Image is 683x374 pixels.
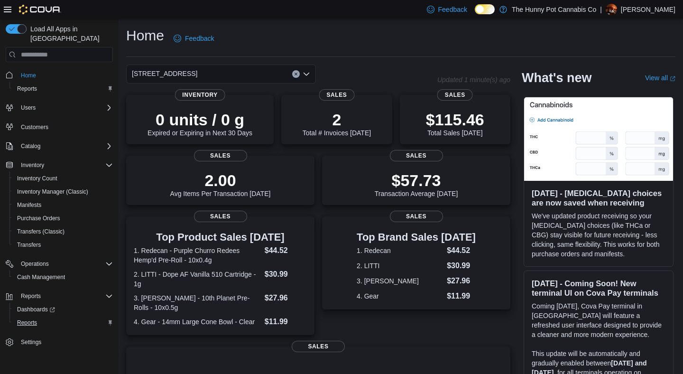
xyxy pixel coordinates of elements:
[21,161,44,169] span: Inventory
[194,150,247,161] span: Sales
[134,293,261,312] dt: 3. [PERSON_NAME] - 10th Planet Pre-Rolls - 10x0.5g
[2,140,117,153] button: Catalog
[265,245,307,256] dd: $44.52
[17,175,57,182] span: Inventory Count
[13,213,64,224] a: Purchase Orders
[9,212,117,225] button: Purchase Orders
[194,211,247,222] span: Sales
[9,185,117,198] button: Inventory Manager (Classic)
[390,150,443,161] span: Sales
[9,316,117,329] button: Reports
[134,270,261,289] dt: 2. LITTI - Dope AF Vanilla 510 Cartridge - 1g
[437,76,510,84] p: Updated 1 minute(s) ago
[13,83,41,94] a: Reports
[357,232,476,243] h3: Top Brand Sales [DATE]
[2,120,117,134] button: Customers
[17,159,48,171] button: Inventory
[17,121,113,133] span: Customers
[426,110,484,137] div: Total Sales [DATE]
[2,101,117,114] button: Users
[175,89,225,101] span: Inventory
[148,110,252,129] p: 0 units / 0 g
[532,301,665,339] p: Coming [DATE], Cova Pay terminal in [GEOGRAPHIC_DATA] will feature a refreshed user interface des...
[17,159,113,171] span: Inventory
[438,5,467,14] span: Feedback
[170,29,218,48] a: Feedback
[17,336,113,348] span: Settings
[9,271,117,284] button: Cash Management
[2,68,117,82] button: Home
[447,260,476,271] dd: $30.99
[9,303,117,316] a: Dashboards
[9,172,117,185] button: Inventory Count
[13,226,113,237] span: Transfers (Classic)
[17,258,113,270] span: Operations
[185,34,214,43] span: Feedback
[17,188,88,196] span: Inventory Manager (Classic)
[17,140,113,152] span: Catalog
[13,199,45,211] a: Manifests
[2,159,117,172] button: Inventory
[13,226,68,237] a: Transfers (Classic)
[670,76,675,82] svg: External link
[447,275,476,287] dd: $27.96
[21,104,36,112] span: Users
[13,173,113,184] span: Inventory Count
[600,4,602,15] p: |
[357,246,443,255] dt: 1. Redecan
[17,85,37,93] span: Reports
[132,68,197,79] span: [STREET_ADDRESS]
[17,140,44,152] button: Catalog
[21,142,40,150] span: Catalog
[27,24,113,43] span: Load All Apps in [GEOGRAPHIC_DATA]
[13,317,41,328] a: Reports
[21,72,36,79] span: Home
[292,70,300,78] button: Clear input
[13,304,59,315] a: Dashboards
[303,70,310,78] button: Open list of options
[17,290,113,302] span: Reports
[17,273,65,281] span: Cash Management
[17,201,41,209] span: Manifests
[303,110,371,137] div: Total # Invoices [DATE]
[17,258,53,270] button: Operations
[390,211,443,222] span: Sales
[13,271,113,283] span: Cash Management
[621,4,675,15] p: [PERSON_NAME]
[265,269,307,280] dd: $30.99
[606,4,617,15] div: James Grant
[13,304,113,315] span: Dashboards
[170,171,271,197] div: Avg Items Per Transaction [DATE]
[17,70,40,81] a: Home
[17,337,45,348] a: Settings
[17,241,41,249] span: Transfers
[134,317,261,327] dt: 4. Gear - 14mm Large Cone Bowl - Clear
[17,102,39,113] button: Users
[522,70,591,85] h2: What's new
[9,198,117,212] button: Manifests
[447,290,476,302] dd: $11.99
[426,110,484,129] p: $115.46
[17,69,113,81] span: Home
[13,199,113,211] span: Manifests
[2,335,117,349] button: Settings
[126,26,164,45] h1: Home
[475,4,495,14] input: Dark Mode
[13,186,92,197] a: Inventory Manager (Classic)
[512,4,596,15] p: The Hunny Pot Cannabis Co
[17,122,52,133] a: Customers
[13,239,45,251] a: Transfers
[265,316,307,327] dd: $11.99
[437,89,473,101] span: Sales
[532,188,665,207] h3: [DATE] - [MEDICAL_DATA] choices are now saved when receiving
[265,292,307,304] dd: $27.96
[170,171,271,190] p: 2.00
[645,74,675,82] a: View allExternal link
[13,213,113,224] span: Purchase Orders
[21,260,49,268] span: Operations
[17,102,113,113] span: Users
[9,225,117,238] button: Transfers (Classic)
[134,246,261,265] dt: 1. Redecan - Purple Churro Redees Hemp'd Pre-Roll - 10x0.4g
[21,338,41,346] span: Settings
[447,245,476,256] dd: $44.52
